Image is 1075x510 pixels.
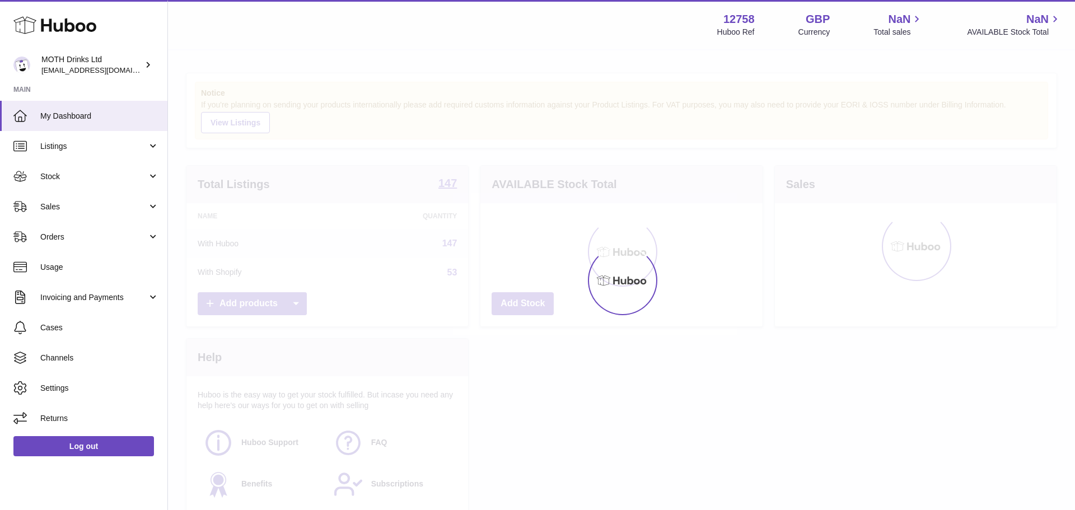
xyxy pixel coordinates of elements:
[13,436,154,456] a: Log out
[1026,12,1049,27] span: NaN
[723,12,755,27] strong: 12758
[873,12,923,38] a: NaN Total sales
[40,322,159,333] span: Cases
[806,12,830,27] strong: GBP
[40,111,159,121] span: My Dashboard
[717,27,755,38] div: Huboo Ref
[40,232,147,242] span: Orders
[40,353,159,363] span: Channels
[888,12,910,27] span: NaN
[40,202,147,212] span: Sales
[967,12,1062,38] a: NaN AVAILABLE Stock Total
[798,27,830,38] div: Currency
[13,57,30,73] img: internalAdmin-12758@internal.huboo.com
[40,141,147,152] span: Listings
[873,27,923,38] span: Total sales
[41,54,142,76] div: MOTH Drinks Ltd
[40,413,159,424] span: Returns
[40,262,159,273] span: Usage
[40,383,159,394] span: Settings
[40,292,147,303] span: Invoicing and Payments
[40,171,147,182] span: Stock
[41,65,165,74] span: [EMAIL_ADDRESS][DOMAIN_NAME]
[967,27,1062,38] span: AVAILABLE Stock Total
